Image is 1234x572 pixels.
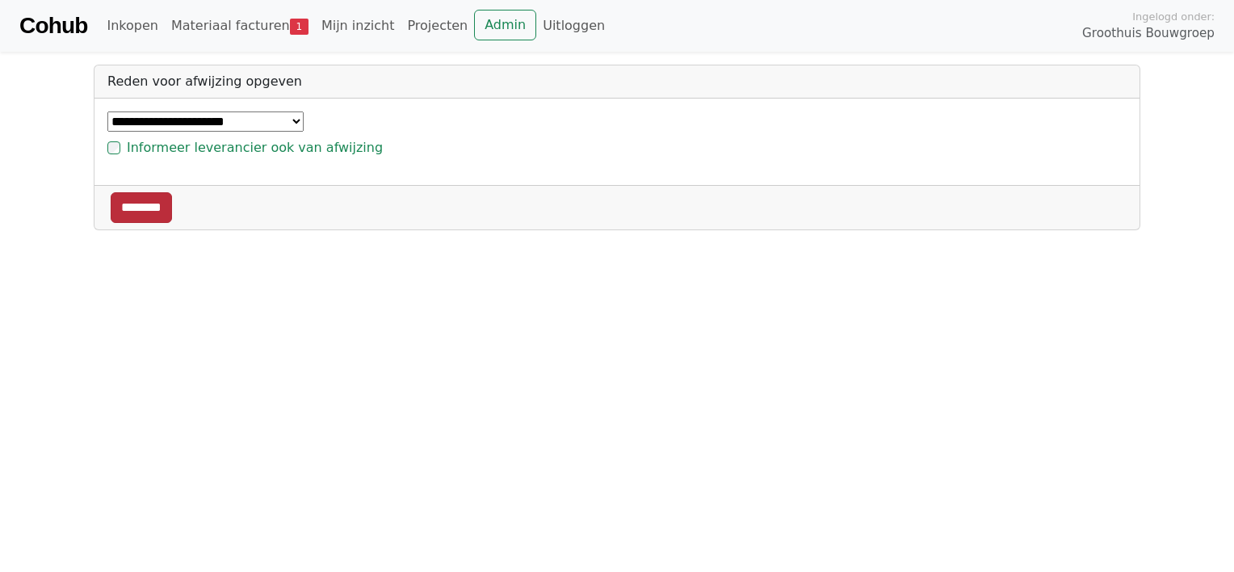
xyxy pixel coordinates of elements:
a: Materiaal facturen1 [165,10,315,42]
a: Admin [474,10,536,40]
a: Inkopen [100,10,164,42]
span: Ingelogd onder: [1132,9,1215,24]
span: Groothuis Bouwgroep [1082,24,1215,43]
a: Projecten [401,10,474,42]
div: Reden voor afwijzing opgeven [94,65,1140,99]
label: Informeer leverancier ook van afwijzing [127,138,383,158]
a: Uitloggen [536,10,611,42]
a: Mijn inzicht [315,10,401,42]
span: 1 [290,19,308,35]
a: Cohub [19,6,87,45]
